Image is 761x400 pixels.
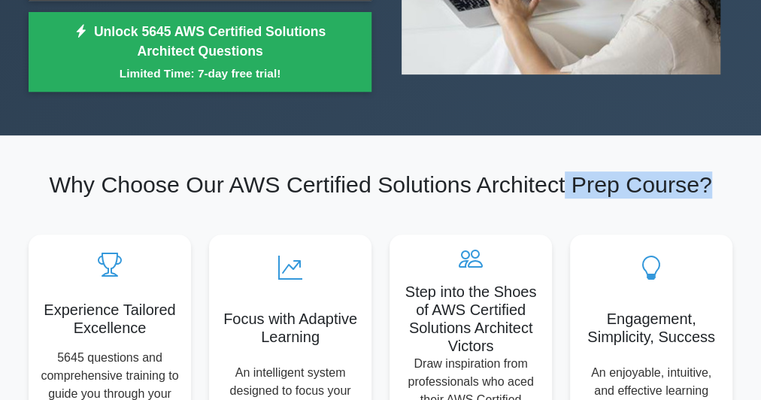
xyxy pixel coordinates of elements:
h5: Focus with Adaptive Learning [221,310,359,346]
h5: Engagement, Simplicity, Success [582,310,720,346]
h5: Step into the Shoes of AWS Certified Solutions Architect Victors [402,283,540,355]
h5: Experience Tailored Excellence [41,301,179,337]
a: Unlock 5645 AWS Certified Solutions Architect QuestionsLimited Time: 7-day free trial! [29,12,371,92]
small: Limited Time: 7-day free trial! [47,65,353,82]
h2: Why Choose Our AWS Certified Solutions Architect Prep Course? [29,171,732,198]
